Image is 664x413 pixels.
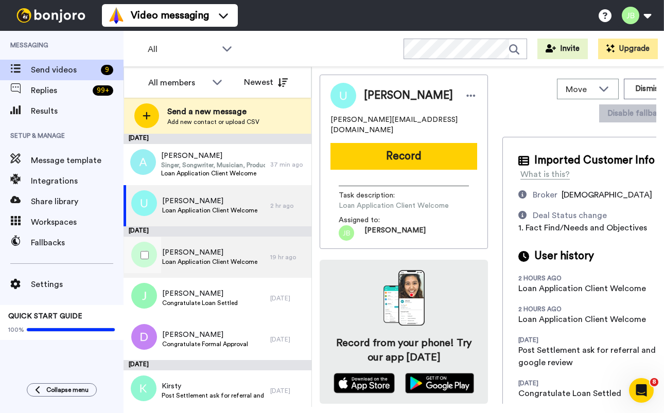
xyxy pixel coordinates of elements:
span: [PERSON_NAME] [162,289,238,299]
span: Loan Application Client Welcome [339,201,449,211]
img: d.png [131,324,157,350]
span: QUICK START GUIDE [8,313,82,320]
div: [DATE] [270,335,306,344]
button: Upgrade [598,39,658,59]
div: Loan Application Client Welcome [518,313,646,326]
span: Task description : [339,190,411,201]
span: Replies [31,84,89,97]
span: 8 [650,378,658,386]
span: Share library [31,195,124,208]
span: Send a new message [167,105,259,118]
div: 37 min ago [270,160,306,169]
img: j.png [131,283,157,309]
span: Congratulate Formal Approval [162,340,248,348]
div: Post Settlement ask for referral and a google review [518,344,663,369]
span: [PERSON_NAME] [161,151,265,161]
span: Move [566,83,593,96]
img: playstore [405,373,475,393]
img: jb.png [339,225,354,241]
img: vm-color.svg [108,7,125,24]
div: Loan Application Client Welcome [518,282,646,295]
span: Results [31,105,124,117]
div: [DATE] [124,226,311,237]
span: Message template [31,154,124,167]
span: Loan Application Client Welcome [162,206,257,214]
button: Newest [236,72,295,93]
div: All members [148,77,207,89]
span: Workspaces [31,216,124,228]
img: bj-logo-header-white.svg [12,8,90,23]
img: download [383,270,425,326]
span: Assigned to: [339,215,411,225]
div: 2 hours ago [518,305,585,313]
span: [PERSON_NAME] [162,196,257,206]
div: [DATE] [518,379,585,387]
span: User history [534,248,594,264]
img: appstore [334,373,395,393]
span: Imported Customer Info [534,153,655,168]
span: [PERSON_NAME][EMAIL_ADDRESS][DOMAIN_NAME] [330,115,477,135]
span: Add new contact or upload CSV [167,118,259,126]
img: k.png [131,375,156,401]
span: 100% [8,326,24,334]
div: 2 hr ago [270,202,306,210]
span: Singer, Songwriter, Musician, Producer, Actress, Author [161,161,265,169]
div: Broker [533,189,557,201]
div: [DATE] [124,134,311,144]
img: a.png [130,149,156,175]
span: [PERSON_NAME] [162,330,248,340]
span: Post Settlement ask for referral and a google review [162,391,265,400]
div: 99 + [93,85,113,96]
span: Send videos [31,64,97,76]
div: [DATE] [270,387,306,395]
span: [PERSON_NAME] [162,247,257,258]
h4: Record from your phone! Try our app [DATE] [330,336,478,365]
span: All [148,43,217,56]
div: [DATE] [270,294,306,302]
div: [DATE] [518,336,585,344]
span: [PERSON_NAME] [364,88,453,103]
span: Video messaging [131,8,209,23]
span: Settings [31,278,124,291]
span: Kirsty [162,381,265,391]
div: 9 [101,65,113,75]
div: What is this? [520,168,570,181]
button: Invite [537,39,588,59]
span: Fallbacks [31,237,124,249]
span: Congratulate Loan Settled [162,299,238,307]
span: Loan Application Client Welcome [161,169,265,177]
div: 19 hr ago [270,253,306,261]
iframe: Intercom live chat [629,378,654,403]
span: [DEMOGRAPHIC_DATA] [562,191,652,199]
div: 2 hours ago [518,274,585,282]
img: Image of Ubaldino [330,83,356,109]
button: Collapse menu [27,383,97,397]
span: Collapse menu [46,386,89,394]
img: u.png [131,190,157,216]
div: Congratulate Loan Settled [518,387,621,400]
span: Loan Application Client Welcome [162,258,257,266]
div: Deal Status change [533,209,607,222]
div: [DATE] [124,360,311,370]
span: Integrations [31,175,124,187]
span: 1. Fact Find/Needs and Objectives [518,224,647,232]
button: Record [330,143,477,170]
span: [PERSON_NAME] [364,225,426,241]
